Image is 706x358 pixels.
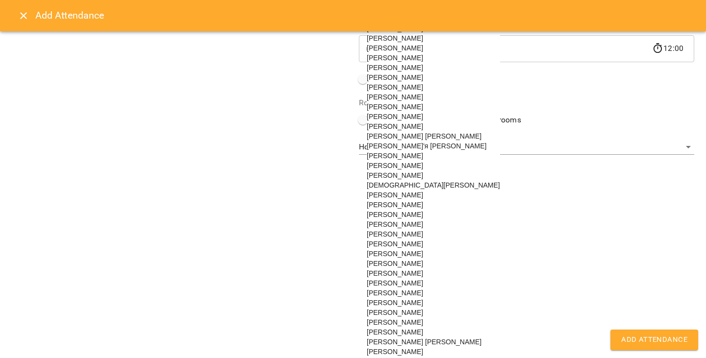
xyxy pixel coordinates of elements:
span: [PERSON_NAME] [367,83,423,91]
span: [PERSON_NAME] [367,211,423,218]
span: [PERSON_NAME] [367,230,423,238]
span: [PERSON_NAME] [PERSON_NAME] [367,132,481,140]
span: [PERSON_NAME] [367,269,423,277]
span: [PERSON_NAME] [367,309,423,316]
span: [PERSON_NAME] [367,122,423,130]
span: [PERSON_NAME] [367,64,423,72]
span: [PERSON_NAME] [367,299,423,307]
button: Add Attendance [610,330,698,350]
button: Close [12,4,35,27]
span: [PERSON_NAME] [367,260,423,267]
span: [PERSON_NAME] [367,240,423,248]
span: [PERSON_NAME] [367,34,423,42]
span: [PERSON_NAME] [367,54,423,62]
span: [PERSON_NAME] [367,171,423,179]
span: [PERSON_NAME] [367,191,423,199]
span: [PERSON_NAME] [367,73,423,81]
span: [PERSON_NAME] [367,152,423,160]
span: [PERSON_NAME] [367,220,423,228]
span: [PERSON_NAME] [367,103,423,111]
span: [PERSON_NAME] [367,162,423,169]
span: [PERSON_NAME]'я [PERSON_NAME] [367,142,486,150]
span: [PERSON_NAME] [367,93,423,101]
span: [PERSON_NAME] [367,201,423,209]
h6: Add Attendance [35,8,694,23]
span: [PERSON_NAME] [367,348,423,356]
div: Нова Кімната [359,140,694,155]
span: [PERSON_NAME] [367,113,423,120]
span: [PERSON_NAME] [367,328,423,336]
span: [DEMOGRAPHIC_DATA][PERSON_NAME] [367,181,500,189]
span: Add Attendance [621,334,687,346]
span: [PERSON_NAME] [367,250,423,258]
span: [PERSON_NAME] [367,44,423,52]
span: [PERSON_NAME] [367,279,423,287]
span: [PERSON_NAME] [367,318,423,326]
label: Room [359,99,694,107]
span: [PERSON_NAME] [PERSON_NAME] [367,338,481,346]
span: [PERSON_NAME] [367,289,423,297]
